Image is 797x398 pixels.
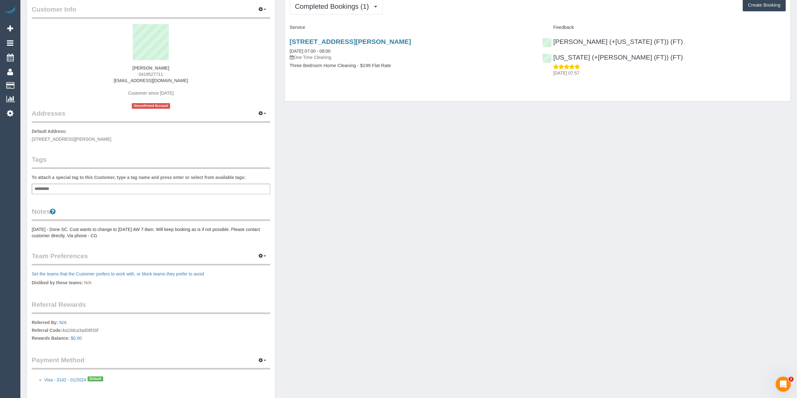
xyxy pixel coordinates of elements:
[132,103,170,108] span: Unconfirmed Account
[32,137,111,142] span: [STREET_ADDRESS][PERSON_NAME]
[542,38,683,45] a: [PERSON_NAME] (+[US_STATE] (FT)) (FT)
[32,251,270,265] legend: Team Preferences
[132,65,169,71] strong: [PERSON_NAME]
[32,5,270,19] legend: Customer Info
[290,54,533,60] p: One Time Cleaning
[32,327,62,333] label: Referral Code:
[128,91,174,96] span: Customer since [DATE]
[4,6,16,15] img: Automaid Logo
[32,128,67,134] label: Default Address:
[32,226,270,239] pre: [DATE] - Done SC. Cust wants to change to [DATE] AW 7-8am. Will keep booking as is if not possibl...
[32,271,204,276] a: Set the teams that the Customer prefers to work with, or block teams they prefer to avoid
[290,25,533,30] h4: Service
[32,300,270,314] legend: Referral Rewards
[776,377,791,392] iframe: Intercom live chat
[542,25,786,30] h4: Feedback
[789,377,794,382] span: 2
[684,40,685,45] span: ,
[32,207,270,221] legend: Notes
[84,280,91,285] span: N/A
[71,336,82,341] a: $0.00
[290,63,533,68] h4: Three Bedroom Home Cleaning - $199 Flat Rate
[290,49,330,54] a: [DATE] 07:00 - 08:00
[139,72,163,77] span: 0419527711
[32,319,58,326] label: Referred By:
[542,54,683,61] a: [US_STATE] (+[PERSON_NAME] (FT)) (FT)
[32,280,83,286] label: Disliked by these teams:
[295,3,372,10] span: Completed Bookings (1)
[32,355,270,369] legend: Payment Method
[32,174,246,181] label: To attach a special tag to this Customer, type a tag name and press enter or select from availabl...
[32,335,70,341] label: Rewards Balance:
[88,376,103,381] span: Default
[59,320,67,325] a: N/A
[44,377,86,382] a: Visa - 3142 - 01/2024
[553,70,786,76] p: [DATE] 07:57
[32,319,270,343] p: 4a10dca3ad08f30f
[290,38,411,45] a: [STREET_ADDRESS][PERSON_NAME]
[32,155,270,169] legend: Tags
[114,78,188,83] a: [EMAIL_ADDRESS][DOMAIN_NAME]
